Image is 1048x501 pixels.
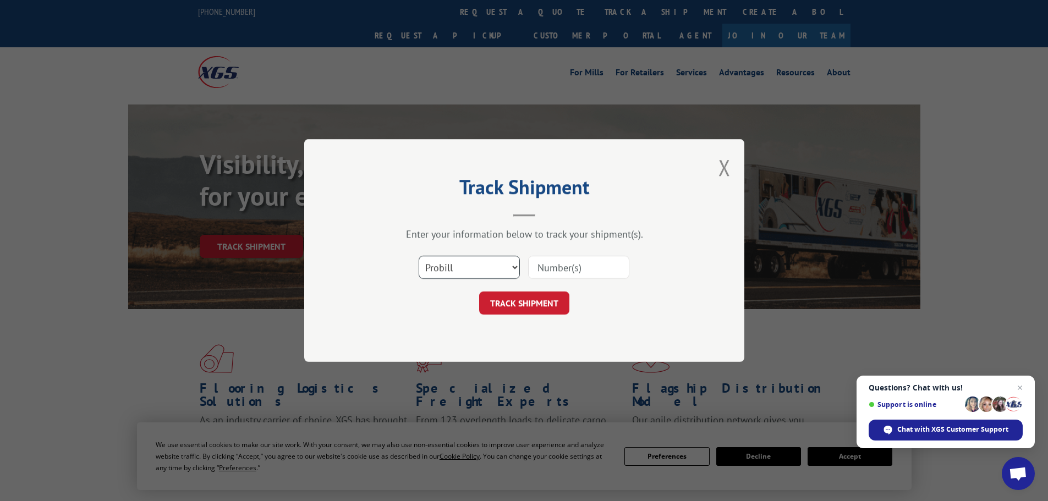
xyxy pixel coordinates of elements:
[359,228,689,240] div: Enter your information below to track your shipment(s).
[359,179,689,200] h2: Track Shipment
[869,420,1023,441] div: Chat with XGS Customer Support
[869,383,1023,392] span: Questions? Chat with us!
[897,425,1008,434] span: Chat with XGS Customer Support
[479,291,569,315] button: TRACK SHIPMENT
[869,400,961,409] span: Support is online
[1002,457,1035,490] div: Open chat
[528,256,629,279] input: Number(s)
[718,153,731,182] button: Close modal
[1013,381,1027,394] span: Close chat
